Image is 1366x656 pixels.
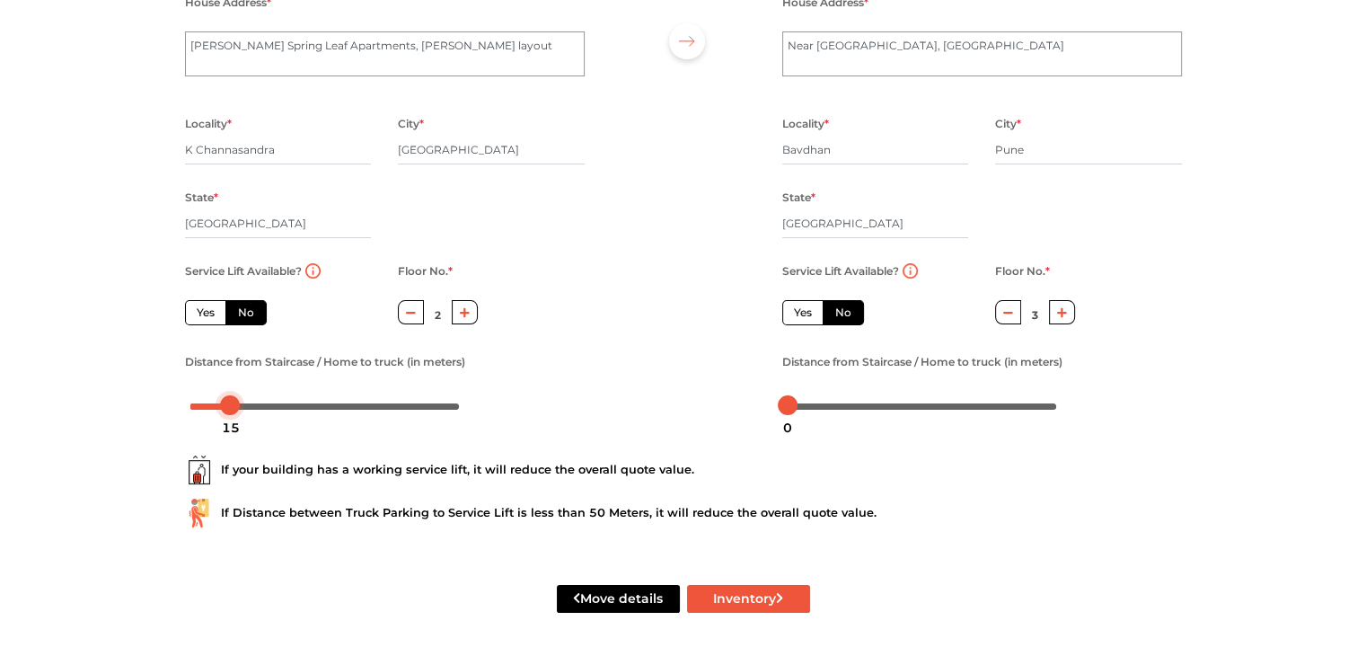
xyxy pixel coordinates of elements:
[185,499,214,527] img: ...
[185,300,226,325] label: Yes
[782,112,829,136] label: Locality
[557,585,680,613] button: Move details
[823,300,864,325] label: No
[185,260,302,283] label: Service Lift Available?
[185,499,1182,527] div: If Distance between Truck Parking to Service Lift is less than 50 Meters, it will reduce the over...
[398,260,453,283] label: Floor No.
[185,456,1182,484] div: If your building has a working service lift, it will reduce the overall quote value.
[782,260,899,283] label: Service Lift Available?
[398,112,424,136] label: City
[185,350,465,374] label: Distance from Staircase / Home to truck (in meters)
[782,300,824,325] label: Yes
[185,186,218,209] label: State
[225,300,267,325] label: No
[215,412,247,443] div: 15
[995,112,1021,136] label: City
[995,260,1050,283] label: Floor No.
[185,112,232,136] label: Locality
[185,456,214,484] img: ...
[185,31,585,76] textarea: [PERSON_NAME] Spring Leaf Apartments, [PERSON_NAME] layout
[782,350,1062,374] label: Distance from Staircase / Home to truck (in meters)
[687,585,810,613] button: Inventory
[776,412,799,443] div: 0
[782,186,815,209] label: State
